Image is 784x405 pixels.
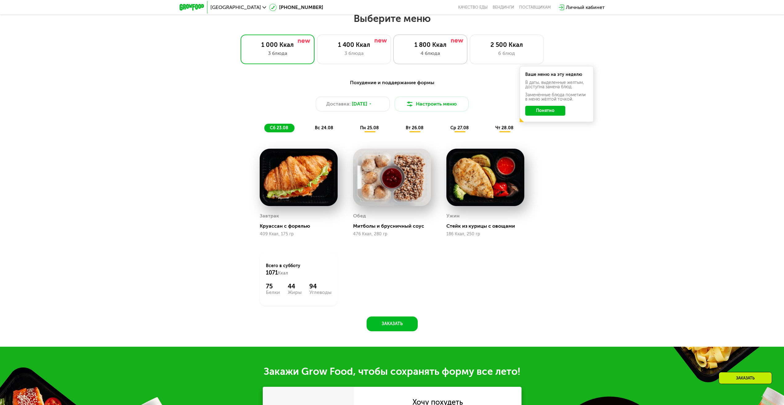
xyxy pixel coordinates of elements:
div: Митболы и брусничный соус [353,223,436,229]
div: Заказать [719,372,772,384]
div: 75 [266,283,280,290]
div: 6 блюд [476,50,537,57]
div: 2 500 Ккал [476,41,537,48]
div: 186 Ккал, 250 гр [446,232,524,237]
button: Заказать [367,316,418,331]
div: Обед [353,211,366,221]
a: Качество еды [458,5,488,10]
span: пн 25.08 [360,125,379,130]
span: вс 24.08 [315,125,333,130]
div: 409 Ккал, 175 гр [260,232,338,237]
div: 1 000 Ккал [247,41,308,48]
div: 3 блюда [323,50,384,57]
a: Вендинги [493,5,514,10]
h2: Выберите меню [20,12,764,25]
div: 94 [309,283,331,290]
div: 3 блюда [247,50,308,57]
div: 476 Ккал, 280 гр [353,232,431,237]
a: [PHONE_NUMBER] [269,4,323,11]
div: Завтрак [260,211,279,221]
div: 4 блюда [400,50,461,57]
span: сб 23.08 [270,125,288,130]
div: поставщикам [519,5,551,10]
div: Похудение и поддержание формы [210,79,575,87]
button: Понятно [525,106,565,116]
span: 1071 [266,269,278,276]
span: [GEOGRAPHIC_DATA] [210,5,261,10]
button: Настроить меню [395,97,469,111]
div: 44 [288,283,302,290]
span: ср 27.08 [450,125,469,130]
span: чт 28.08 [495,125,514,130]
span: [DATE] [352,100,367,108]
div: Ужин [446,211,460,221]
div: Круассан с форелью [260,223,343,229]
div: 1 400 Ккал [323,41,384,48]
div: Углеводы [309,290,331,295]
span: Ккал [278,271,288,276]
div: Всего в субботу [266,263,331,276]
div: В даты, выделенные желтым, доступна замена блюд. [525,81,588,89]
div: Стейк из курицы с овощами [446,223,529,229]
div: 1 800 Ккал [400,41,461,48]
span: вт 26.08 [406,125,424,130]
div: Жиры [288,290,302,295]
div: Ваше меню на эту неделю [525,72,588,77]
div: Белки [266,290,280,295]
div: Личный кабинет [566,4,605,11]
span: Доставка: [326,100,351,108]
div: Заменённые блюда пометили в меню жёлтой точкой. [525,93,588,101]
